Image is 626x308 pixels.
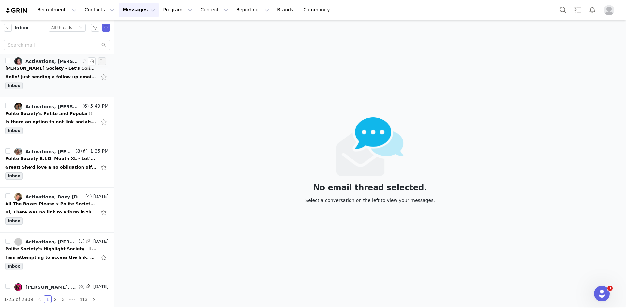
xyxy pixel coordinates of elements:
[5,246,97,252] div: Polite Society's Highlight Society - Let's Collab!
[14,238,77,246] a: Activations, [PERSON_NAME]
[273,3,299,17] a: Brands
[79,26,83,30] i: icon: down
[81,103,89,110] span: (6)
[14,193,84,201] a: Activations, Boxy [DEMOGRAPHIC_DATA]
[14,148,22,155] img: 9cb26e7a-212f-4011-8f70-d48bc8487425--s.jpg
[600,5,621,15] button: Profile
[25,194,84,199] div: Activations, Boxy [DEMOGRAPHIC_DATA]
[14,57,22,65] img: d273219a-ae0c-4e2a-977d-825499eae745.jpg
[25,285,77,290] div: [PERSON_NAME], Activations, [PERSON_NAME], [PERSON_NAME]
[594,286,610,301] iframe: Intercom live chat
[556,3,570,17] button: Search
[336,117,404,176] img: emails-empty2x.png
[102,24,110,32] span: Send Email
[300,3,337,17] a: Community
[74,148,82,154] span: (8)
[4,295,33,303] li: 1-25 of 2809
[197,3,232,17] button: Content
[5,209,97,215] div: Hi, There was no link to a form in the prior email. I just double checked to be sure I did not mi...
[5,164,97,170] div: Great! She'd love a no obligation gift. Let me know what you need from us! On Fri, Aug 29, 2025 a...
[5,110,92,117] div: Polite Society's Petite and Popular!!
[5,119,97,125] div: Is there an option to not link socials? Sent from my iPhone On Aug 29, 2025, at 5:37 PM, Activati...
[14,103,22,110] img: 39d0cbb2-30d7-4994-bf96-e1388985edcf.jpg
[25,104,81,109] div: Activations, [PERSON_NAME]
[60,296,67,303] a: 3
[5,254,97,261] div: I am attempting to access the link; however, it directs me to a page indicating that the campaign...
[92,297,96,301] i: icon: right
[305,197,435,204] div: Select a conversation on the left to view your messages.
[159,3,196,17] button: Program
[585,3,600,17] button: Notifications
[52,296,59,303] a: 2
[5,82,23,89] span: Inbox
[67,295,78,303] span: •••
[571,3,585,17] a: Tasks
[5,65,97,72] div: Anna x Polite Society - Let's Collab!
[5,217,23,225] span: Inbox
[14,283,22,291] img: b619aedb-3fad-44b0-a48f-a0eed6381cd6.jpg
[81,57,89,64] span: (3)
[5,74,97,80] div: Hello! Just sending a follow up email. Looking forward to hearing from you! Thank you On Thu, Aug...
[5,7,28,14] img: grin logo
[5,155,97,162] div: Polite Society B.I.G. Mouth XL - Let’s Collab!
[14,193,22,201] img: 2ac1bb9a-0013-4e8e-9e86-dba3528afdb4.jpg
[25,59,81,64] div: Activations, [PERSON_NAME]
[84,193,92,200] span: (4)
[305,184,435,191] div: No email thread selected.
[36,295,44,303] li: Previous Page
[14,283,77,291] a: [PERSON_NAME], Activations, [PERSON_NAME], [PERSON_NAME]
[5,263,23,270] span: Inbox
[90,295,97,303] li: Next Page
[607,286,613,291] span: 3
[78,296,89,303] a: 113
[38,297,42,301] i: icon: left
[51,24,72,31] div: All threads
[5,201,97,207] div: All The Boxes Please x Polite Society - Let's Collab!
[34,3,81,17] button: Recruitment
[81,3,118,17] button: Contacts
[44,296,51,303] a: 1
[5,127,23,134] span: Inbox
[14,24,29,31] span: Inbox
[25,239,77,244] div: Activations, [PERSON_NAME]
[119,3,159,17] button: Messages
[77,283,85,290] span: (6)
[14,148,74,155] a: Activations, [PERSON_NAME]
[14,103,81,110] a: Activations, [PERSON_NAME]
[44,295,52,303] li: 1
[5,291,97,298] div: Polite Society B.I.G. Mouth XL - Let’s Collab!
[232,3,273,17] button: Reporting
[14,57,81,65] a: Activations, [PERSON_NAME]
[77,238,85,245] span: (7)
[59,295,67,303] li: 3
[78,295,90,303] li: 113
[67,295,78,303] li: Next 3 Pages
[25,149,74,154] div: Activations, [PERSON_NAME]
[604,5,614,15] img: placeholder-profile.jpg
[101,43,106,47] i: icon: search
[5,172,23,180] span: Inbox
[4,40,110,50] input: Search mail
[52,295,59,303] li: 2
